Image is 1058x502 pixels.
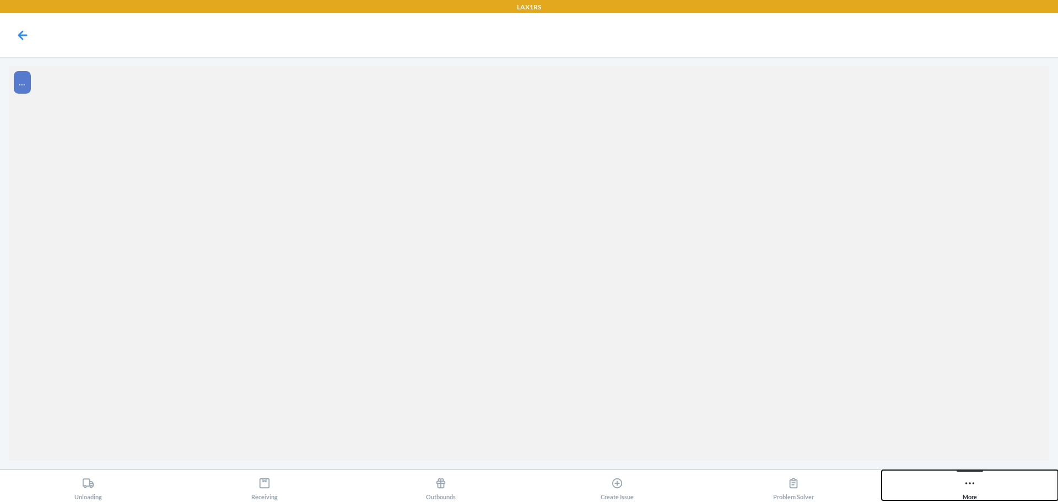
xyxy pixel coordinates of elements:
[601,473,634,500] div: Create Issue
[705,470,882,500] button: Problem Solver
[251,473,278,500] div: Receiving
[19,76,25,88] span: ...
[517,2,541,12] p: LAX1RS
[882,470,1058,500] button: More
[353,470,529,500] button: Outbounds
[74,473,102,500] div: Unloading
[963,473,977,500] div: More
[773,473,814,500] div: Problem Solver
[529,470,705,500] button: Create Issue
[426,473,456,500] div: Outbounds
[176,470,353,500] button: Receiving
